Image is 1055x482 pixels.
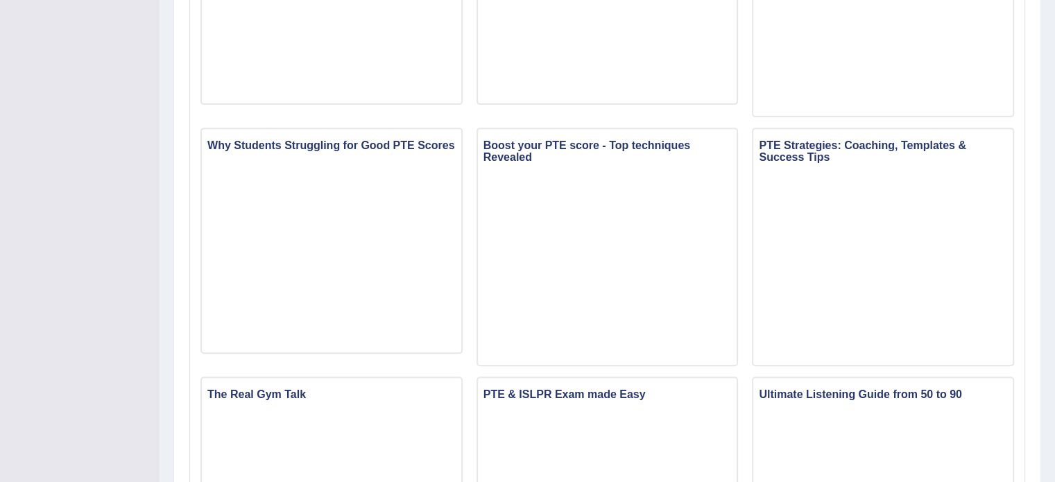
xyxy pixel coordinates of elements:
h3: PTE & ISLPR Exam made Easy [478,385,737,404]
h3: Why Students Struggling for Good PTE Scores [202,136,461,155]
h3: The Real Gym Talk [202,385,461,404]
h3: Boost your PTE score - Top techniques Revealed [478,136,737,167]
h3: Ultimate Listening Guide from 50 to 90 [753,385,1013,404]
h3: PTE Strategies: Coaching, Templates & Success Tips [753,136,1013,167]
